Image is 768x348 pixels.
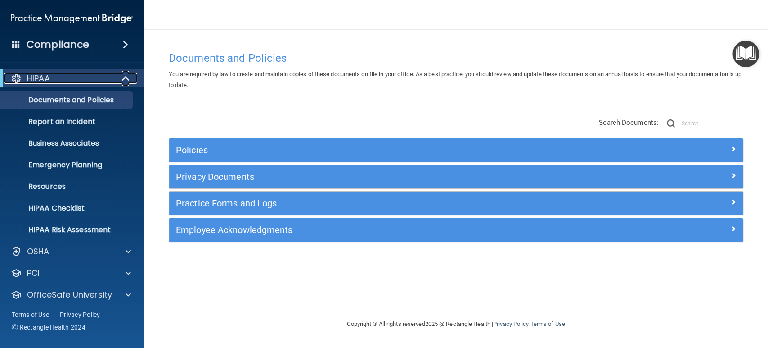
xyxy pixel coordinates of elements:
p: HIPAA Checklist [6,204,129,213]
a: Privacy Policy [493,321,529,327]
a: OSHA [11,246,131,257]
a: Practice Forms and Logs [176,196,736,211]
p: Documents and Policies [6,96,129,105]
span: Search Documents: [599,119,659,127]
input: Search [682,117,743,130]
p: HIPAA [27,73,50,84]
p: HIPAA Risk Assessment [6,225,129,234]
a: Privacy Documents [176,169,736,184]
h5: Privacy Documents [176,172,593,182]
iframe: Drift Widget Chat Controller [723,286,757,320]
span: Ⓒ Rectangle Health 2024 [12,323,85,332]
h5: Policies [176,145,593,155]
img: ic-search.3b580494.png [667,119,675,128]
p: Business Associates [6,139,129,148]
a: HIPAA [11,73,130,84]
div: Copyright © All rights reserved 2025 @ Rectangle Health | | [292,310,620,339]
a: Terms of Use [12,310,49,319]
h5: Employee Acknowledgments [176,225,593,235]
p: Report an Incident [6,117,129,126]
a: Employee Acknowledgments [176,223,736,237]
img: PMB logo [11,9,133,27]
p: Resources [6,182,129,191]
a: Policies [176,143,736,157]
span: You are required by law to create and maintain copies of these documents on file in your office. ... [169,71,741,88]
h4: Documents and Policies [169,52,743,64]
h4: Compliance [27,38,89,51]
a: Terms of Use [530,321,565,327]
a: OfficeSafe University [11,289,131,300]
p: Emergency Planning [6,160,129,169]
button: Open Resource Center [732,41,759,67]
p: OSHA [27,246,49,257]
p: PCI [27,268,40,279]
a: Privacy Policy [60,310,100,319]
a: PCI [11,268,131,279]
h5: Practice Forms and Logs [176,198,593,208]
p: OfficeSafe University [27,289,112,300]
